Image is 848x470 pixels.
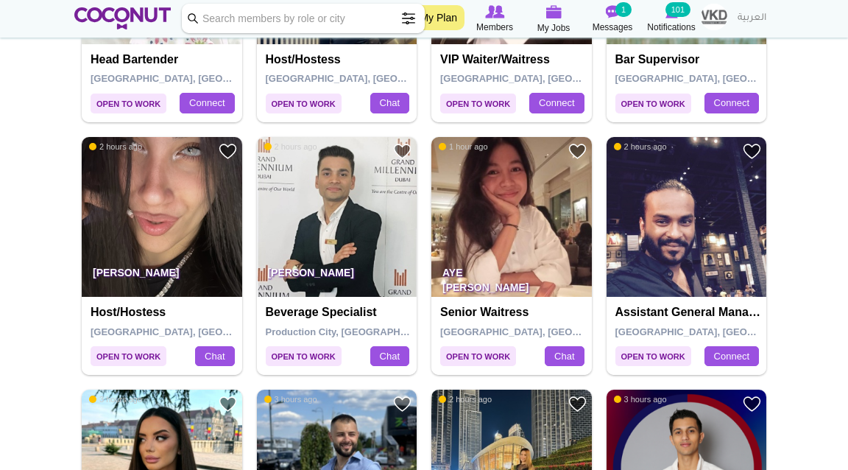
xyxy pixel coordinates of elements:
a: My Jobs My Jobs [524,4,583,35]
p: [PERSON_NAME] [82,256,242,297]
span: Production City, [GEOGRAPHIC_DATA] [266,326,444,337]
span: Open to Work [266,94,342,113]
a: Connect [180,93,234,113]
h4: Host/Hostess [266,53,412,66]
a: Browse Members Members [465,4,524,35]
span: [GEOGRAPHIC_DATA], [GEOGRAPHIC_DATA] [615,73,825,84]
span: Open to Work [440,94,516,113]
span: [GEOGRAPHIC_DATA], [GEOGRAPHIC_DATA] [440,73,650,84]
span: Open to Work [91,346,166,366]
a: Messages Messages 1 [583,4,642,35]
h4: VIP Waiter/Waitress [440,53,587,66]
a: Chat [545,346,584,367]
span: 3 hours ago [264,394,317,404]
span: [GEOGRAPHIC_DATA], [GEOGRAPHIC_DATA] [91,326,300,337]
img: My Jobs [545,5,562,18]
span: Messages [593,20,633,35]
span: 2 hours ago [89,141,142,152]
a: Chat [370,346,409,367]
a: Notifications Notifications 101 [642,4,701,35]
a: Add to Favourites [393,142,411,161]
span: 1 hour ago [439,141,488,152]
small: 1 [615,2,632,17]
a: Add to Favourites [393,395,411,413]
span: [GEOGRAPHIC_DATA], [GEOGRAPHIC_DATA] [266,73,476,84]
h4: Beverage specialist [266,306,412,319]
span: Open to Work [615,346,691,366]
span: 2 hours ago [264,141,317,152]
span: 3 hours ago [89,394,142,404]
a: My Plan [412,5,464,30]
a: Add to Favourites [743,395,761,413]
a: Connect [529,93,584,113]
h4: Host/Hostess [91,306,237,319]
a: Add to Favourites [568,395,587,413]
span: Notifications [647,20,695,35]
input: Search members by role or city [182,4,425,33]
span: [GEOGRAPHIC_DATA], [GEOGRAPHIC_DATA] [440,326,650,337]
img: Notifications [665,5,678,18]
span: Members [476,20,513,35]
img: Home [74,7,171,29]
span: Open to Work [91,94,166,113]
span: 3 hours ago [614,394,667,404]
h4: Head Bartender [91,53,237,66]
a: Connect [704,93,759,113]
span: Open to Work [440,346,516,366]
span: My Jobs [537,21,570,35]
span: [GEOGRAPHIC_DATA], [GEOGRAPHIC_DATA] [615,326,825,337]
span: Open to Work [615,94,691,113]
a: Chat [370,93,409,113]
a: Chat [195,346,234,367]
a: العربية [730,4,774,33]
small: 101 [665,2,690,17]
h4: Senior Waitress [440,306,587,319]
img: Browse Members [485,5,504,18]
span: 2 hours ago [439,394,492,404]
span: 2 hours ago [614,141,667,152]
h4: Bar Supervisor [615,53,762,66]
span: Open to Work [266,346,342,366]
a: Connect [704,346,759,367]
a: Add to Favourites [219,142,237,161]
span: [GEOGRAPHIC_DATA], [GEOGRAPHIC_DATA] [91,73,300,84]
a: Add to Favourites [219,395,237,413]
img: Messages [605,5,620,18]
p: Aye [PERSON_NAME] [431,256,592,297]
a: Add to Favourites [743,142,761,161]
h4: Assistant General Manager [615,306,762,319]
p: [PERSON_NAME] [257,256,417,297]
a: Add to Favourites [568,142,587,161]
